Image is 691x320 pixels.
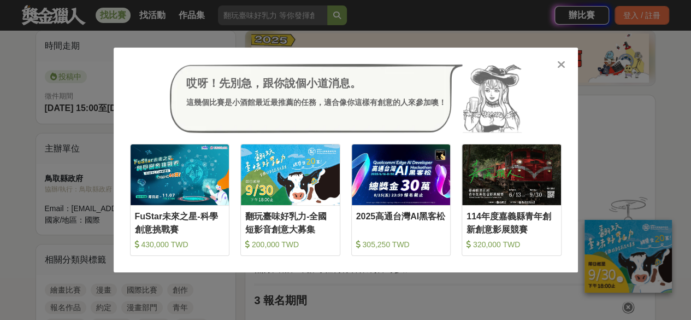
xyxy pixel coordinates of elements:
div: 430,000 TWD [135,239,225,250]
a: Cover Image114年度嘉義縣青年創新創意影展競賽 320,000 TWD [462,144,562,256]
img: Cover Image [131,144,229,205]
div: 320,000 TWD [466,239,557,250]
a: Cover Image翻玩臺味好乳力-全國短影音創意大募集 200,000 TWD [240,144,340,256]
div: 305,250 TWD [356,239,446,250]
div: 哎呀！先別急，跟你說個小道消息。 [186,75,446,91]
img: Cover Image [241,144,340,205]
img: Cover Image [352,144,451,205]
div: 2025高通台灣AI黑客松 [356,210,446,235]
div: 114年度嘉義縣青年創新創意影展競賽 [466,210,557,235]
a: Cover ImageFuStar未來之星-科學創意挑戰賽 430,000 TWD [130,144,230,256]
img: Avatar [463,64,522,133]
a: Cover Image2025高通台灣AI黑客松 305,250 TWD [351,144,451,256]
div: 翻玩臺味好乳力-全國短影音創意大募集 [245,210,335,235]
div: 這幾個比賽是小酒館最近最推薦的任務，適合像你這樣有創意的人來參加噢！ [186,97,446,108]
div: FuStar未來之星-科學創意挑戰賽 [135,210,225,235]
img: Cover Image [462,144,561,205]
div: 200,000 TWD [245,239,335,250]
